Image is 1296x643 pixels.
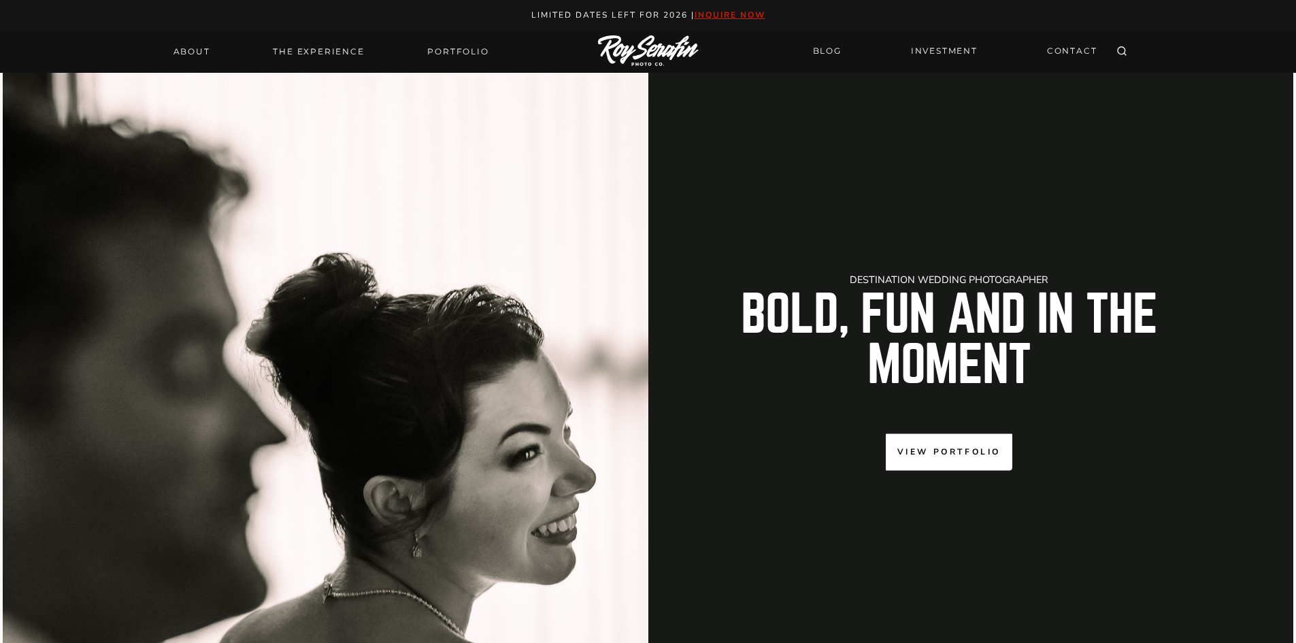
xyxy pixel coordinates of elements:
[165,42,218,61] a: About
[897,446,1001,459] span: View Portfolio
[695,10,765,20] a: inquire now
[659,275,1240,284] h1: Destination Wedding Photographer
[1112,42,1131,61] button: View Search Form
[165,42,497,61] nav: Primary Navigation
[903,39,986,63] a: INVESTMENT
[598,35,699,67] img: Logo of Roy Serafin Photo Co., featuring stylized text in white on a light background, representi...
[886,434,1012,470] a: View Portfolio
[1039,39,1106,63] a: CONTACT
[419,42,497,61] a: Portfolio
[265,42,372,61] a: THE EXPERIENCE
[805,39,850,63] a: BLOG
[15,8,1282,22] p: Limited Dates LEft for 2026 |
[659,290,1240,391] h2: Bold, Fun And in the Moment
[805,39,1106,63] nav: Secondary Navigation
